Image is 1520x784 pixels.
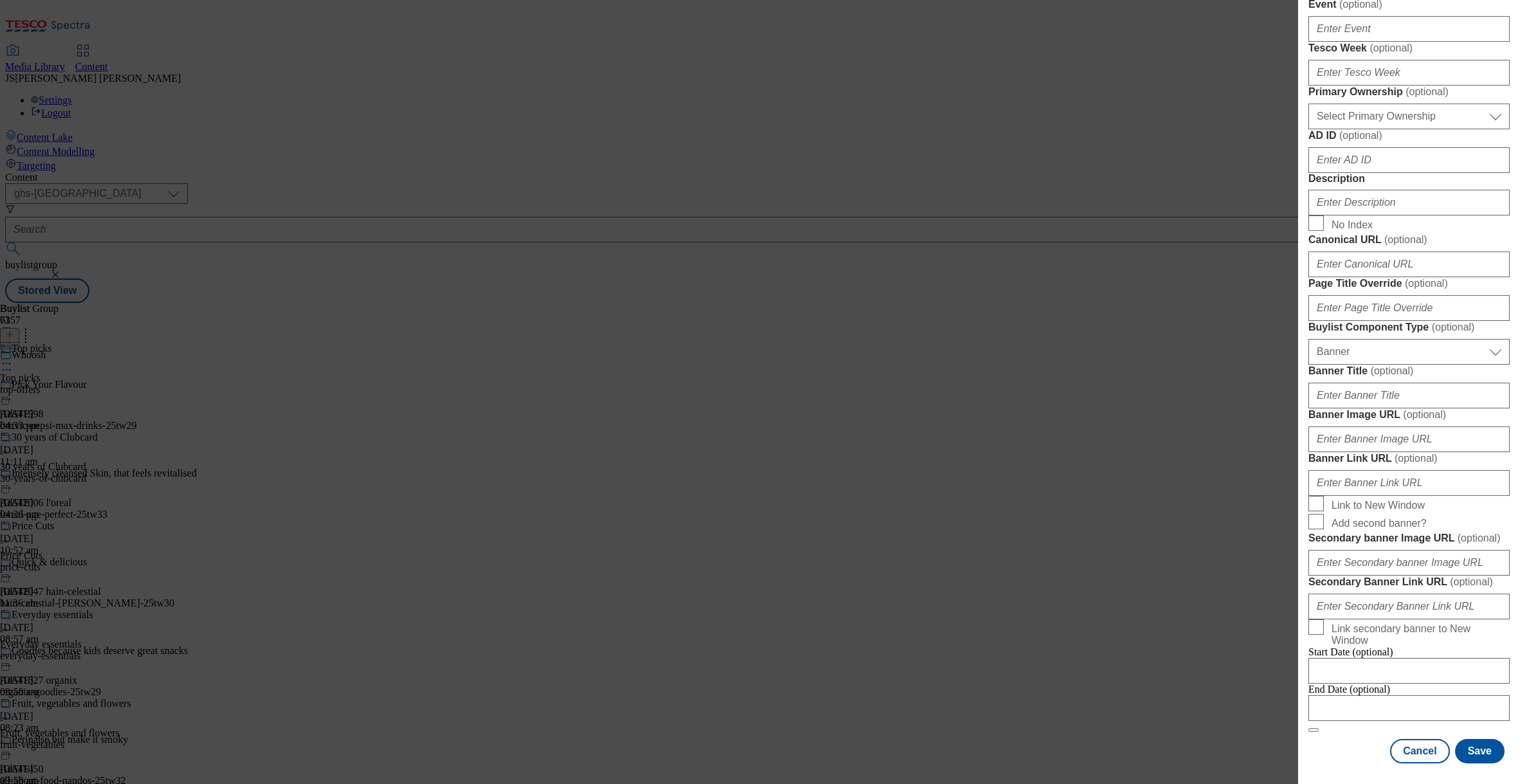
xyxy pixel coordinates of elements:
[1308,277,1510,290] label: Page Title Override
[1308,658,1510,684] input: Enter Date
[1308,233,1510,246] label: Canonical URL
[1332,500,1425,511] span: Link to New Window
[1308,251,1510,277] input: Enter Canonical URL
[1308,321,1510,334] label: Buylist Component Type
[1308,190,1510,215] input: Enter Description
[1332,518,1427,529] span: Add second banner?
[1308,452,1510,465] label: Banner Link URL
[1308,532,1510,545] label: Secondary banner Image URL
[1308,408,1510,421] label: Banner Image URL
[1308,550,1510,576] input: Enter Secondary banner Image URL
[1308,646,1393,657] span: Start Date (optional)
[1308,295,1510,321] input: Enter Page Title Override
[1405,278,1448,289] span: ( optional )
[1308,576,1510,588] label: Secondary Banner Link URL
[1458,533,1501,543] span: ( optional )
[1308,426,1510,452] input: Enter Banner Image URL
[1369,42,1413,53] span: ( optional )
[1332,623,1505,646] span: Link secondary banner to New Window
[1308,594,1510,619] input: Enter Secondary Banner Link URL
[1403,409,1446,420] span: ( optional )
[1395,453,1438,464] span: ( optional )
[1432,322,1475,333] span: ( optional )
[1339,130,1382,141] span: ( optional )
[1308,695,1510,721] input: Enter Date
[1455,739,1505,763] button: Save
[1371,365,1414,376] span: ( optional )
[1406,86,1449,97] span: ( optional )
[1308,129,1510,142] label: AD ID
[1308,470,1510,496] input: Enter Banner Link URL
[1450,576,1493,587] span: ( optional )
[1332,219,1373,231] span: No Index
[1384,234,1427,245] span: ( optional )
[1308,42,1510,55] label: Tesco Week
[1308,60,1510,86] input: Enter Tesco Week
[1308,86,1510,98] label: Primary Ownership
[1308,147,1510,173] input: Enter AD ID
[1390,739,1449,763] button: Cancel
[1308,365,1510,378] label: Banner Title
[1308,684,1390,695] span: End Date (optional)
[1308,383,1510,408] input: Enter Banner Title
[1308,173,1510,185] label: Description
[1308,16,1510,42] input: Enter Event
